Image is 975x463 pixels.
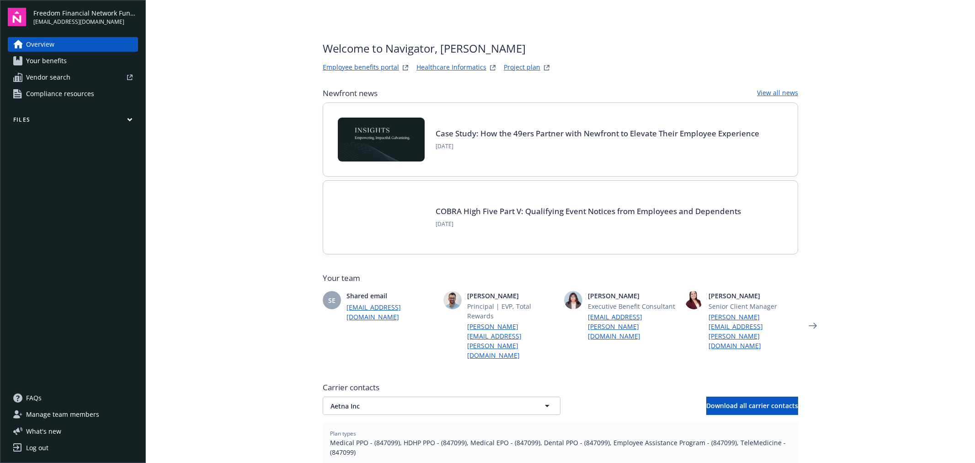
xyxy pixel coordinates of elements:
[8,426,76,436] button: What's new
[805,318,820,333] a: Next
[346,291,436,301] span: Shared email
[8,391,138,405] a: FAQs
[436,206,741,216] a: COBRA High Five Part V: Qualifying Event Notices from Employees and Dependents
[26,37,54,52] span: Overview
[338,118,425,162] img: Card Image - INSIGHTS copy.png
[8,54,138,68] a: Your benefits
[323,62,399,73] a: Employee benefits portal
[26,441,48,455] div: Log out
[8,70,138,85] a: Vendor search
[8,86,138,101] a: Compliance resources
[8,407,138,422] a: Manage team members
[330,401,521,411] span: Aetna Inc
[26,426,61,436] span: What ' s new
[8,116,138,127] button: Files
[323,397,560,415] button: Aetna Inc
[504,62,540,73] a: Project plan
[346,302,436,322] a: [EMAIL_ADDRESS][DOMAIN_NAME]
[323,273,798,284] span: Your team
[467,322,557,360] a: [PERSON_NAME][EMAIL_ADDRESS][PERSON_NAME][DOMAIN_NAME]
[338,195,425,239] img: BLOG-Card Image - Compliance - COBRA High Five Pt 5 - 09-11-25.jpg
[757,88,798,99] a: View all news
[467,291,557,301] span: [PERSON_NAME]
[443,291,462,309] img: photo
[328,296,336,305] span: SE
[33,18,138,26] span: [EMAIL_ADDRESS][DOMAIN_NAME]
[685,291,703,309] img: photo
[26,407,99,422] span: Manage team members
[330,438,791,457] span: Medical PPO - (847099), HDHP PPO - (847099), Medical EPO - (847099), Dental PPO - (847099), Emplo...
[436,128,759,139] a: Case Study: How the 49ers Partner with Newfront to Elevate Their Employee Experience
[8,37,138,52] a: Overview
[33,8,138,18] span: Freedom Financial Network Funding, LLC
[26,70,70,85] span: Vendor search
[323,382,798,393] span: Carrier contacts
[436,220,741,228] span: [DATE]
[323,40,552,57] span: Welcome to Navigator , [PERSON_NAME]
[709,301,798,311] span: Senior Client Manager
[706,401,798,410] span: Download all carrier contacts
[416,62,486,73] a: Healthcare Informatics
[709,291,798,301] span: [PERSON_NAME]
[33,8,138,26] button: Freedom Financial Network Funding, LLC[EMAIL_ADDRESS][DOMAIN_NAME]
[26,54,67,68] span: Your benefits
[8,8,26,26] img: navigator-logo.svg
[330,430,791,438] span: Plan types
[706,397,798,415] button: Download all carrier contacts
[564,291,582,309] img: photo
[26,391,42,405] span: FAQs
[400,62,411,73] a: striveWebsite
[323,88,378,99] span: Newfront news
[588,301,677,311] span: Executive Benefit Consultant
[436,142,759,151] span: [DATE]
[541,62,552,73] a: projectPlanWebsite
[709,312,798,350] a: [PERSON_NAME][EMAIL_ADDRESS][PERSON_NAME][DOMAIN_NAME]
[588,291,677,301] span: [PERSON_NAME]
[487,62,498,73] a: springbukWebsite
[467,301,557,321] span: Principal | EVP, Total Rewards
[588,312,677,341] a: [EMAIL_ADDRESS][PERSON_NAME][DOMAIN_NAME]
[26,86,94,101] span: Compliance resources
